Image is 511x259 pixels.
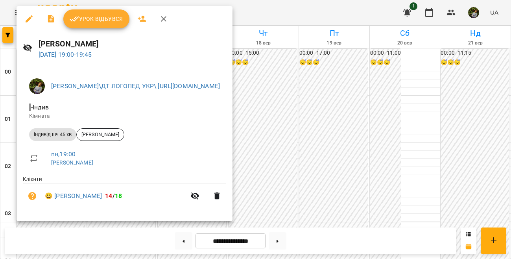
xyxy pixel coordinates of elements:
[23,187,42,205] button: Візит ще не сплачено. Додати оплату?
[105,192,112,200] span: 14
[76,128,124,141] div: [PERSON_NAME]
[51,150,76,158] a: пн , 19:00
[77,131,124,138] span: [PERSON_NAME]
[29,104,50,111] span: - Індив
[29,112,220,120] p: Кімната
[45,191,102,201] a: 😀 [PERSON_NAME]
[29,131,76,138] span: індивід шч 45 хв
[115,192,122,200] span: 18
[105,192,122,200] b: /
[39,51,92,58] a: [DATE] 19:00-19:45
[51,159,93,166] a: [PERSON_NAME]
[51,82,220,90] a: [PERSON_NAME]\ДТ ЛОГОПЕД УКР\ [URL][DOMAIN_NAME]
[23,175,226,212] ul: Клієнти
[63,9,129,28] button: Урок відбувся
[39,38,227,50] h6: [PERSON_NAME]
[70,14,123,24] span: Урок відбувся
[29,78,45,94] img: b75e9dd987c236d6cf194ef640b45b7d.jpg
